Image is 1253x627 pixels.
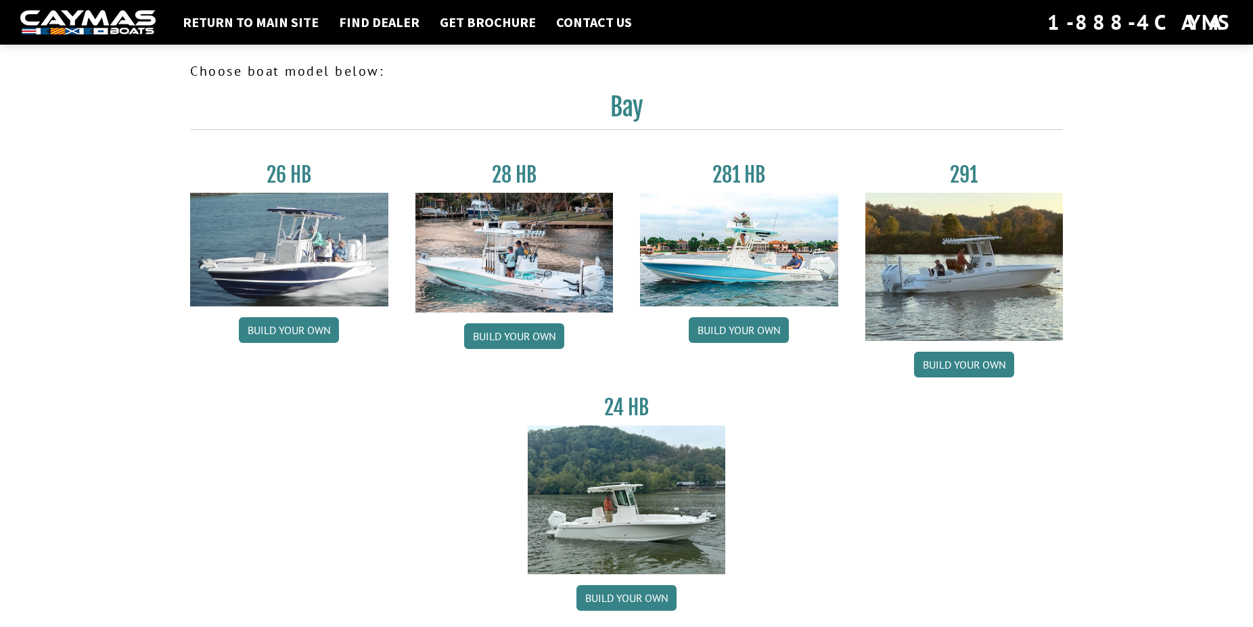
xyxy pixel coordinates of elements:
h3: 291 [865,162,1064,187]
img: 24_HB_thumbnail.jpg [528,425,726,574]
h3: 26 HB [190,162,388,187]
a: Contact Us [549,14,639,31]
h3: 281 HB [640,162,838,187]
a: Return to main site [176,14,325,31]
p: Choose boat model below: [190,61,1063,81]
a: Build your own [576,585,677,611]
h3: 28 HB [415,162,614,187]
a: Build your own [914,352,1014,377]
img: 28-hb-twin.jpg [640,193,838,306]
a: Build your own [239,317,339,343]
h2: Bay [190,92,1063,130]
img: 28_hb_thumbnail_for_caymas_connect.jpg [415,193,614,312]
a: Build your own [464,323,564,349]
img: 26_new_photo_resized.jpg [190,193,388,306]
img: white-logo-c9c8dbefe5ff5ceceb0f0178aa75bf4bb51f6bca0971e226c86eb53dfe498488.png [20,10,156,35]
a: Get Brochure [433,14,543,31]
h3: 24 HB [528,395,726,420]
img: 291_Thumbnail.jpg [865,193,1064,341]
a: Build your own [689,317,789,343]
div: 1-888-4CAYMAS [1047,7,1233,37]
a: Find Dealer [332,14,426,31]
